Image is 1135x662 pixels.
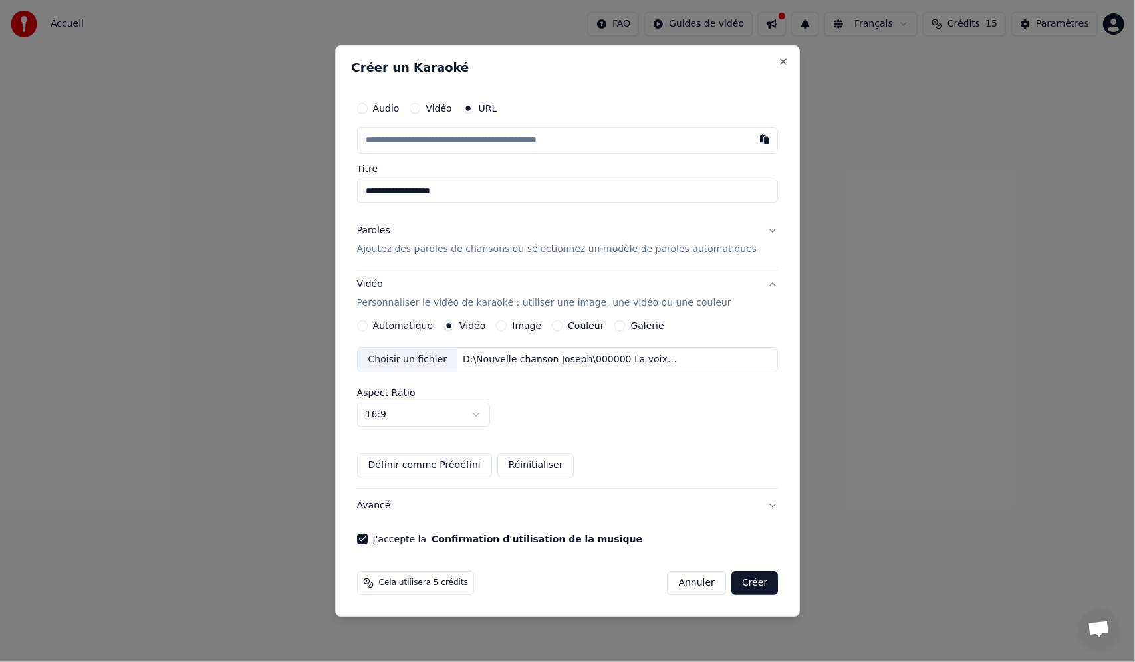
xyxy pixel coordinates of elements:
button: Avancé [357,489,779,523]
label: URL [479,104,497,113]
button: Annuler [668,571,726,595]
div: D:\Nouvelle chanson Joseph\000000 La voix Volée\Les inspensables\Pour Youtube\Karaoké\Debout dans... [457,353,684,366]
div: Choisir un fichier [358,348,457,372]
label: Automatique [373,321,433,330]
label: Aspect Ratio [357,388,779,397]
div: Vidéo [357,278,731,310]
div: Paroles [357,224,390,237]
span: Cela utilisera 5 crédits [379,578,468,588]
label: Galerie [631,321,664,330]
label: Couleur [568,321,604,330]
button: ParolesAjoutez des paroles de chansons ou sélectionnez un modèle de paroles automatiques [357,213,779,267]
p: Ajoutez des paroles de chansons ou sélectionnez un modèle de paroles automatiques [357,243,757,256]
h2: Créer un Karaoké [352,62,784,74]
button: Créer [731,571,778,595]
label: Audio [373,104,400,113]
p: Personnaliser le vidéo de karaoké : utiliser une image, une vidéo ou une couleur [357,296,731,310]
label: Titre [357,164,779,173]
label: Image [512,321,541,330]
button: Définir comme Prédéfini [357,453,492,477]
label: Vidéo [459,321,485,330]
button: J'accepte la [432,534,642,544]
label: Vidéo [426,104,451,113]
button: Réinitialiser [497,453,574,477]
label: J'accepte la [373,534,642,544]
button: VidéoPersonnaliser le vidéo de karaoké : utiliser une image, une vidéo ou une couleur [357,267,779,320]
div: VidéoPersonnaliser le vidéo de karaoké : utiliser une image, une vidéo ou une couleur [357,320,779,488]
